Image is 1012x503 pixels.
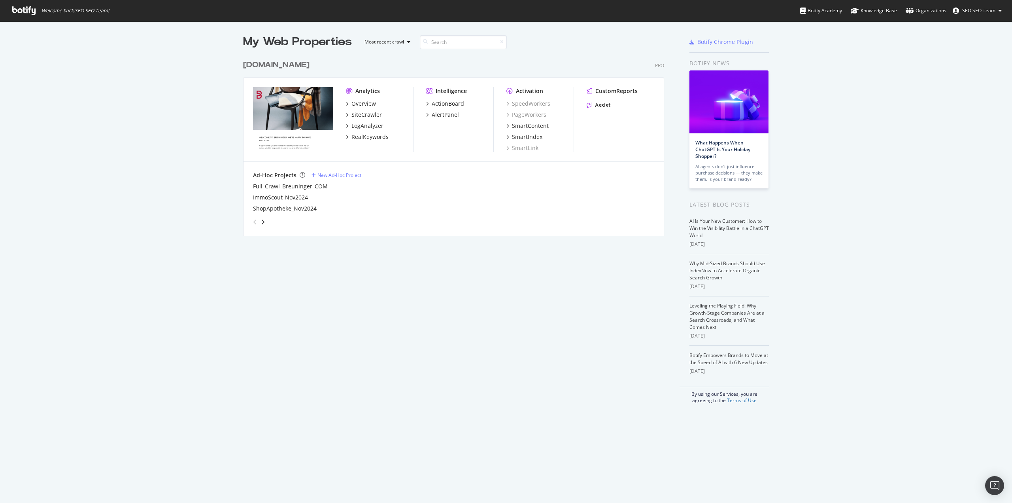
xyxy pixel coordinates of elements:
a: SmartIndex [506,133,542,141]
div: New Ad-Hoc Project [317,172,361,178]
div: Intelligence [436,87,467,95]
a: Terms of Use [727,397,757,404]
div: AI agents don’t just influence purchase decisions — they make them. Is your brand ready? [695,163,763,182]
div: Botify Chrome Plugin [697,38,753,46]
div: [DATE] [689,368,769,375]
div: grid [243,50,670,236]
div: angle-left [250,216,260,228]
a: AI Is Your New Customer: How to Win the Visibility Battle in a ChatGPT World [689,218,769,239]
img: breuninger.com [253,87,333,151]
a: PageWorkers [506,111,546,119]
button: Most recent crawl [358,36,413,48]
div: RealKeywords [351,133,389,141]
div: angle-right [260,218,266,226]
img: What Happens When ChatGPT Is Your Holiday Shopper? [689,70,768,133]
a: What Happens When ChatGPT Is Your Holiday Shopper? [695,139,750,159]
a: [DOMAIN_NAME] [243,59,313,71]
div: Pro [655,62,664,69]
div: Botify Academy [800,7,842,15]
div: [DOMAIN_NAME] [243,59,310,71]
a: RealKeywords [346,133,389,141]
a: ShopApotheke_Nov2024 [253,205,317,213]
div: SmartContent [512,122,549,130]
a: Full_Crawl_Breuninger_COM [253,182,328,190]
div: Latest Blog Posts [689,200,769,209]
a: Why Mid-Sized Brands Should Use IndexNow to Accelerate Organic Search Growth [689,260,765,281]
a: ImmoScout_Nov2024 [253,194,308,201]
button: SEO SEO Team [946,4,1008,17]
a: SmartContent [506,122,549,130]
input: Search [420,35,507,49]
a: Overview [346,100,376,108]
a: SpeedWorkers [506,100,550,108]
a: AlertPanel [426,111,459,119]
div: [DATE] [689,283,769,290]
div: Organizations [906,7,946,15]
div: My Web Properties [243,34,352,50]
a: SiteCrawler [346,111,382,119]
a: Botify Chrome Plugin [689,38,753,46]
div: Analytics [355,87,380,95]
div: Knowledge Base [851,7,897,15]
div: LogAnalyzer [351,122,383,130]
a: Botify Empowers Brands to Move at the Speed of AI with 6 New Updates [689,352,768,366]
div: [DATE] [689,332,769,340]
a: CustomReports [587,87,638,95]
a: SmartLink [506,144,538,152]
div: Overview [351,100,376,108]
div: Most recent crawl [364,40,404,44]
div: SiteCrawler [351,111,382,119]
div: By using our Services, you are agreeing to the [680,387,769,404]
a: Leveling the Playing Field: Why Growth-Stage Companies Are at a Search Crossroads, and What Comes... [689,302,765,330]
div: Assist [595,101,611,109]
div: CustomReports [595,87,638,95]
span: SEO SEO Team [962,7,995,14]
div: ActionBoard [432,100,464,108]
div: AlertPanel [432,111,459,119]
a: ActionBoard [426,100,464,108]
a: Assist [587,101,611,109]
div: Activation [516,87,543,95]
div: SmartIndex [512,133,542,141]
a: LogAnalyzer [346,122,383,130]
div: Botify news [689,59,769,68]
div: Open Intercom Messenger [985,476,1004,495]
div: Ad-Hoc Projects [253,171,296,179]
div: [DATE] [689,241,769,248]
span: Welcome back, SEO SEO Team ! [42,8,109,14]
a: New Ad-Hoc Project [312,172,361,178]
